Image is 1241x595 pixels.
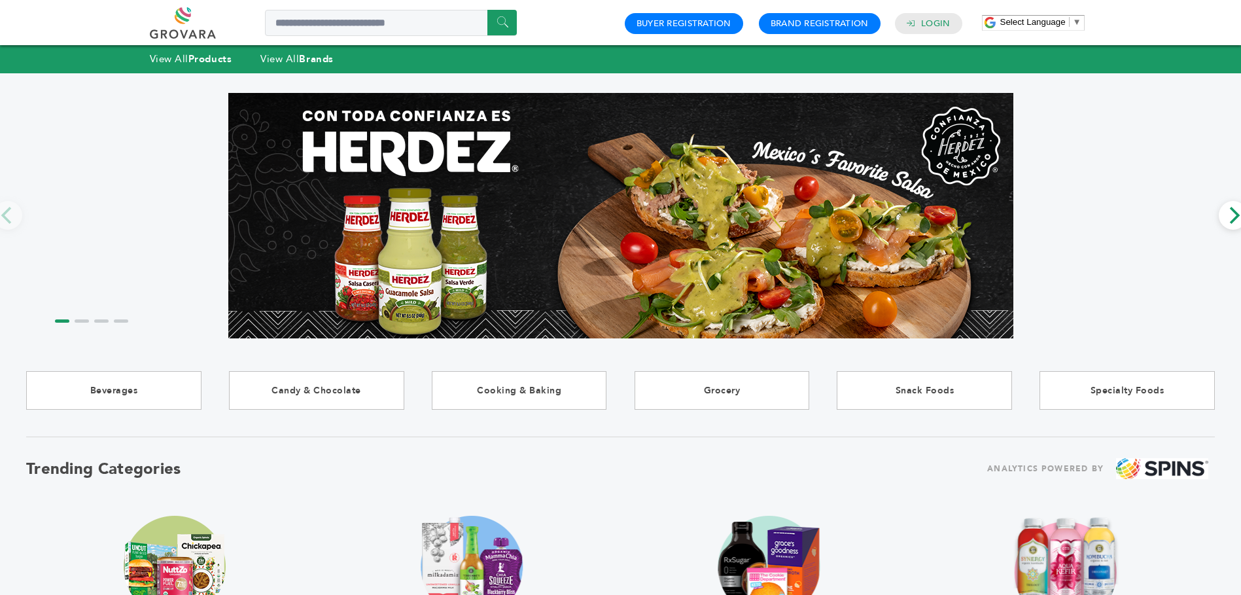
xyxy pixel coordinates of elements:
[921,18,950,29] a: Login
[150,52,232,65] a: View AllProducts
[265,10,517,36] input: Search a product or brand...
[260,52,334,65] a: View AllBrands
[432,371,607,410] a: Cooking & Baking
[637,18,731,29] a: Buyer Registration
[1040,371,1215,410] a: Specialty Foods
[26,458,181,480] h2: Trending Categories
[94,319,109,323] li: Page dot 3
[26,371,201,410] a: Beverages
[1116,458,1208,480] img: spins.png
[1000,17,1066,27] span: Select Language
[75,319,89,323] li: Page dot 2
[114,319,128,323] li: Page dot 4
[635,371,810,410] a: Grocery
[188,52,232,65] strong: Products
[987,461,1104,477] span: ANALYTICS POWERED BY
[771,18,869,29] a: Brand Registration
[299,52,333,65] strong: Brands
[1073,17,1081,27] span: ▼
[228,93,1013,338] img: Marketplace Top Banner 1
[1000,17,1081,27] a: Select Language​
[55,319,69,323] li: Page dot 1
[229,371,404,410] a: Candy & Chocolate
[837,371,1012,410] a: Snack Foods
